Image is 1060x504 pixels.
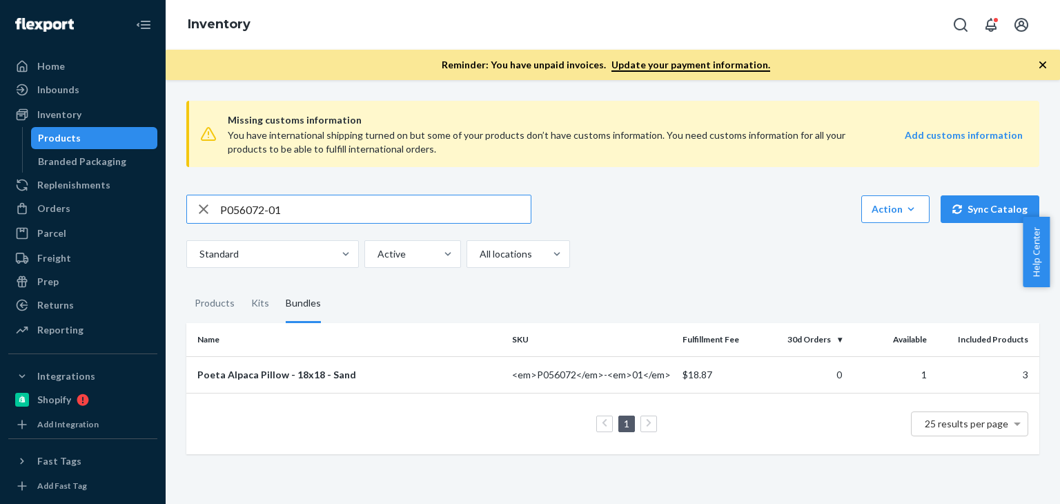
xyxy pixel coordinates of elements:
a: Shopify [8,389,157,411]
a: Orders [8,197,157,220]
div: Freight [37,251,71,265]
button: Open Search Box [947,11,974,39]
p: Reminder: You have unpaid invoices. [442,58,770,72]
td: 3 [932,356,1039,393]
span: 25 results per page [925,418,1008,429]
a: Reporting [8,319,157,341]
a: Replenishments [8,174,157,196]
div: Products [195,284,235,323]
td: <em>P056072</em>-<em>01</em> [507,356,677,393]
a: Home [8,55,157,77]
button: Sync Catalog [941,195,1039,223]
a: Inventory [8,104,157,126]
input: Search inventory by name or sku [220,195,531,223]
a: Products [31,127,158,149]
button: Integrations [8,365,157,387]
a: Returns [8,294,157,316]
button: Open notifications [977,11,1005,39]
th: SKU [507,323,677,356]
button: Close Navigation [130,11,157,39]
div: Inventory [37,108,81,122]
button: Open account menu [1008,11,1035,39]
a: Add Integration [8,416,157,433]
span: Missing customs information [228,112,1023,128]
div: Prep [37,275,59,289]
td: $18.87 [677,356,763,393]
button: Fast Tags [8,450,157,472]
img: Flexport logo [15,18,74,32]
a: Prep [8,271,157,293]
div: Returns [37,298,74,312]
input: Active [376,247,377,261]
a: Inventory [188,17,251,32]
button: Action [861,195,930,223]
div: Home [37,59,65,73]
div: Fast Tags [37,454,81,468]
div: You have international shipping turned on but some of your products don’t have customs informatio... [228,128,864,156]
div: Branded Packaging [38,155,126,168]
th: Included Products [932,323,1039,356]
div: Parcel [37,226,66,240]
button: Help Center [1023,217,1050,287]
div: Reporting [37,323,84,337]
a: Add customs information [905,128,1023,156]
div: Action [872,202,919,216]
div: Kits [251,284,269,323]
th: Name [186,323,507,356]
div: Bundles [286,284,321,323]
a: Add Fast Tag [8,478,157,494]
a: Branded Packaging [31,151,158,173]
th: 30d Orders [762,323,847,356]
strong: Add customs information [905,129,1023,141]
div: Products [38,131,81,145]
div: Replenishments [37,178,110,192]
div: Integrations [37,369,95,383]
a: Page 1 is your current page [621,418,632,429]
td: 1 [847,356,933,393]
input: Standard [198,247,199,261]
div: Add Integration [37,418,99,430]
div: Inbounds [37,83,79,97]
td: 0 [762,356,847,393]
div: Orders [37,202,70,215]
a: Update your payment information. [611,59,770,72]
div: Shopify [37,393,71,407]
a: Inbounds [8,79,157,101]
div: Add Fast Tag [37,480,87,492]
input: All locations [478,247,480,261]
th: Fulfillment Fee [677,323,763,356]
ol: breadcrumbs [177,5,262,45]
th: Available [847,323,933,356]
a: Parcel [8,222,157,244]
a: Freight [8,247,157,269]
div: Poeta Alpaca Pillow - 18x18 - Sand [197,368,501,382]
